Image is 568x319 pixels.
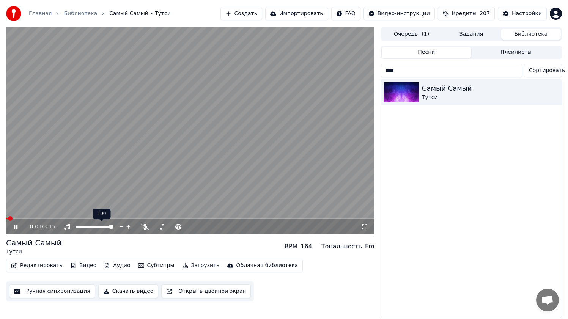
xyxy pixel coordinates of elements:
span: 0:01 [30,223,42,231]
span: Сортировать [529,67,565,74]
div: Настройки [512,10,542,17]
div: BPM [285,242,297,251]
span: 207 [480,10,490,17]
button: Кредиты207 [438,7,495,20]
div: Тутси [422,94,559,101]
button: Открыть двойной экран [161,284,251,298]
button: Видео-инструкции [363,7,435,20]
button: Ручная синхронизация [9,284,95,298]
span: 3:15 [44,223,55,231]
button: Скачать видео [98,284,159,298]
div: Тональность [321,242,362,251]
div: Самый Самый [6,237,62,248]
button: Видео [67,260,100,271]
div: Fm [365,242,374,251]
button: Аудио [101,260,133,271]
button: Настройки [498,7,547,20]
div: Тутси [6,248,62,256]
button: FAQ [331,7,360,20]
button: Библиотека [501,29,561,40]
a: Главная [29,10,52,17]
span: Самый Самый • Тутси [109,10,171,17]
button: Редактировать [8,260,66,271]
button: Плейлисты [471,47,561,58]
button: Песни [382,47,471,58]
div: 100 [93,209,111,219]
span: Кредиты [452,10,477,17]
div: Открытый чат [536,289,559,311]
span: ( 1 ) [422,30,429,38]
button: Загрузить [179,260,223,271]
a: Библиотека [64,10,97,17]
div: / [30,223,48,231]
button: Создать [220,7,262,20]
div: 164 [301,242,312,251]
div: Самый Самый [422,83,559,94]
button: Субтитры [135,260,178,271]
button: Очередь [382,29,441,40]
button: Задания [441,29,501,40]
button: Импортировать [265,7,328,20]
img: youka [6,6,21,21]
nav: breadcrumb [29,10,171,17]
div: Облачная библиотека [236,262,298,269]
